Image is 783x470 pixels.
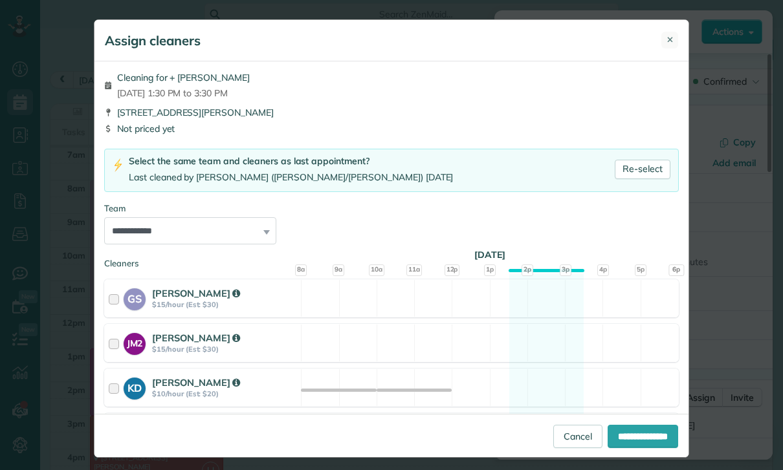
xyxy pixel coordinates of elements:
strong: $10/hour (Est: $20) [152,389,297,398]
strong: [PERSON_NAME] [152,376,240,389]
div: Select the same team and cleaners as last appointment? [129,155,453,168]
div: Not priced yet [104,122,679,135]
span: [DATE] 1:30 PM to 3:30 PM [117,87,250,100]
img: lightning-bolt-icon-94e5364df696ac2de96d3a42b8a9ff6ba979493684c50e6bbbcda72601fa0d29.png [113,158,124,172]
div: Last cleaned by [PERSON_NAME] ([PERSON_NAME]/[PERSON_NAME]) [DATE] [129,171,453,184]
a: Cancel [553,425,602,448]
a: Re-select [615,160,670,179]
div: Team [104,202,679,215]
span: ✕ [667,34,674,46]
strong: [PERSON_NAME] [152,332,240,344]
strong: $15/hour (Est: $30) [152,345,297,354]
strong: GS [124,288,146,306]
strong: JM2 [124,333,146,350]
strong: KD [124,378,146,396]
div: [STREET_ADDRESS][PERSON_NAME] [104,106,679,119]
strong: $15/hour (Est: $30) [152,300,297,309]
div: Cleaners [104,257,679,261]
strong: [PERSON_NAME] [152,287,240,299]
span: Cleaning for + [PERSON_NAME] [117,71,250,84]
h5: Assign cleaners [105,32,201,50]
